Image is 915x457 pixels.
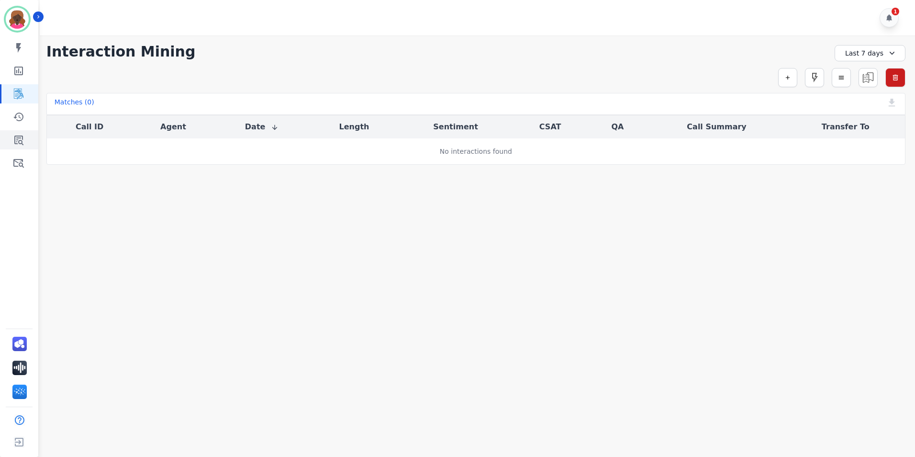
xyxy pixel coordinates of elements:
h1: Interaction Mining [46,43,196,60]
div: Matches ( 0 ) [55,97,94,111]
button: Date [245,121,279,133]
button: Length [339,121,369,133]
button: Call ID [76,121,103,133]
button: QA [611,121,624,133]
div: 1 [892,8,899,15]
div: Last 7 days [835,45,905,61]
button: Agent [160,121,186,133]
button: Sentiment [433,121,478,133]
button: Transfer To [822,121,870,133]
button: CSAT [539,121,561,133]
div: No interactions found [440,147,512,156]
button: Call Summary [687,121,746,133]
img: Bordered avatar [6,8,29,31]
